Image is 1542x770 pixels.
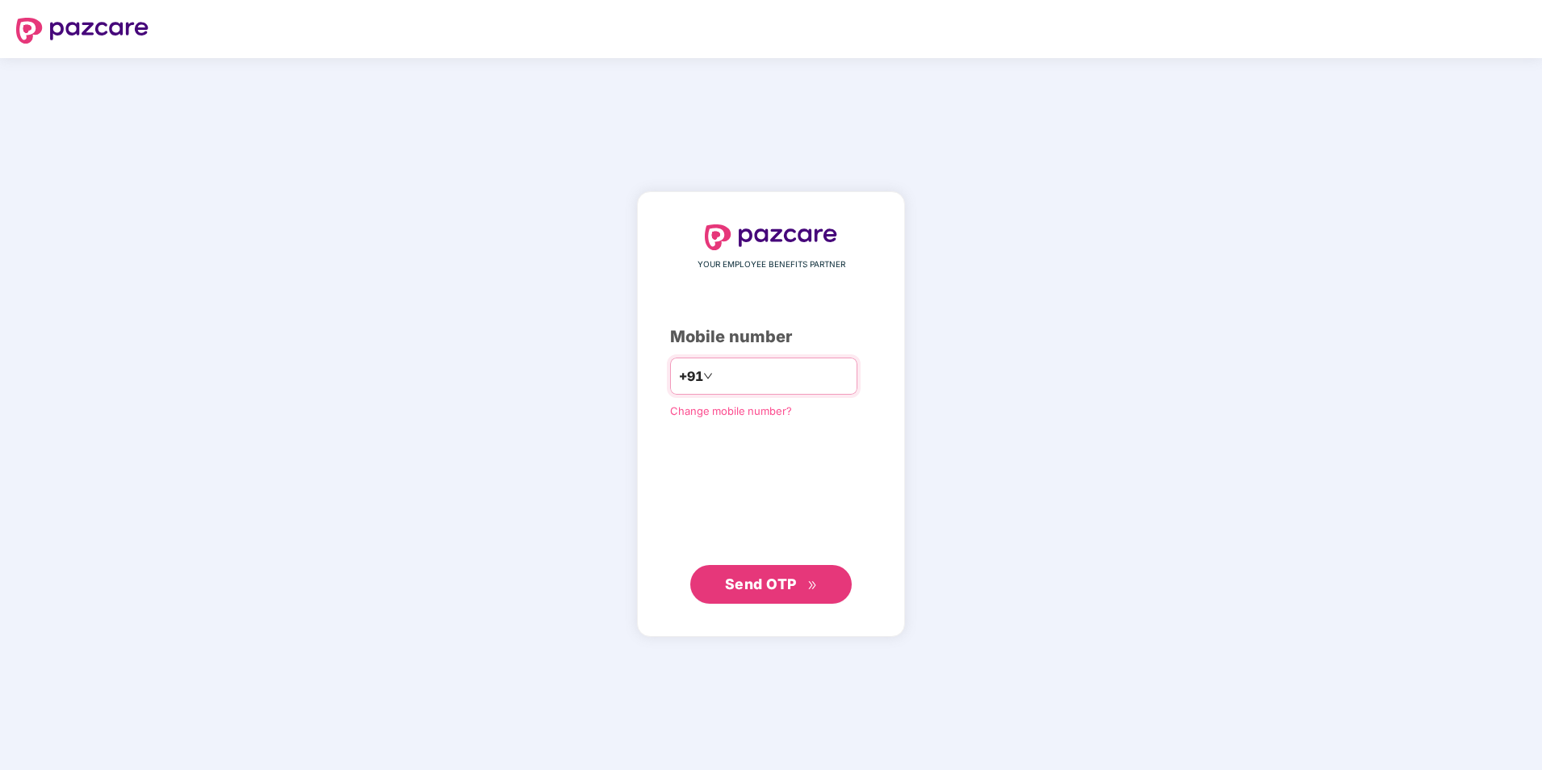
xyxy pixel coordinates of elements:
[670,324,872,349] div: Mobile number
[807,580,818,591] span: double-right
[698,258,845,271] span: YOUR EMPLOYEE BENEFITS PARTNER
[703,371,713,381] span: down
[725,575,797,592] span: Send OTP
[679,366,703,387] span: +91
[705,224,837,250] img: logo
[670,404,792,417] a: Change mobile number?
[16,18,149,44] img: logo
[690,565,852,604] button: Send OTPdouble-right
